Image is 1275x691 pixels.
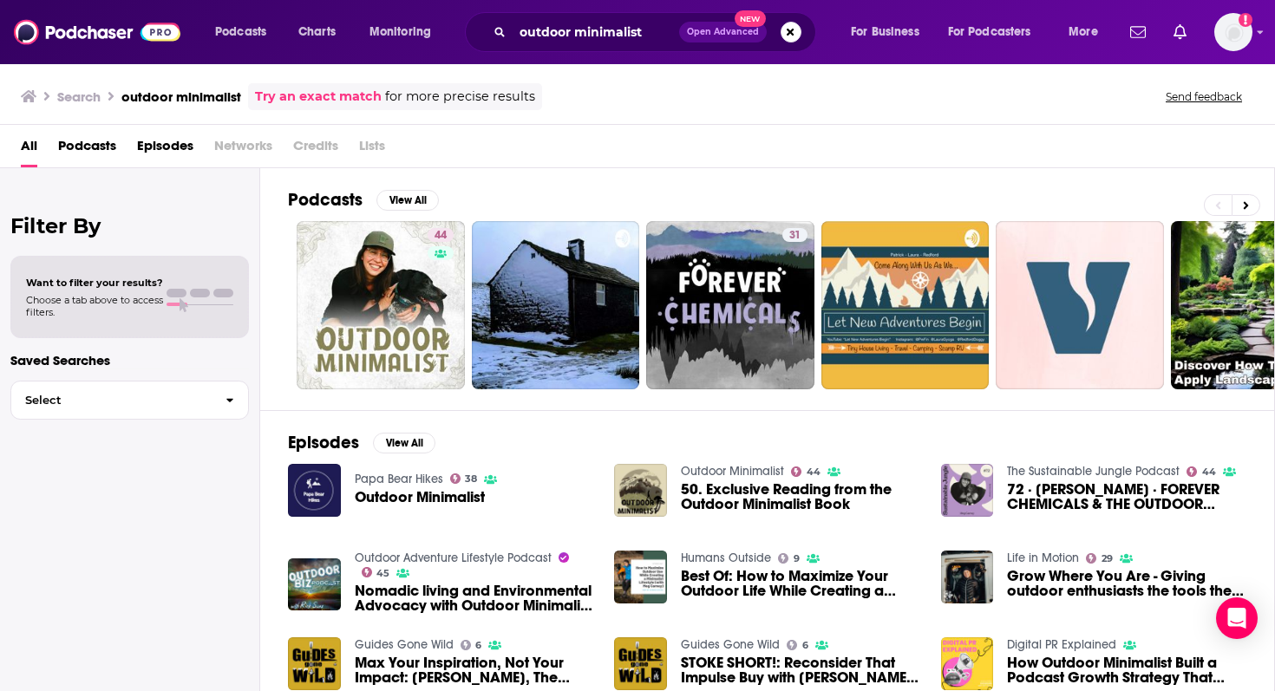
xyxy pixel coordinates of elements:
a: PodcastsView All [288,189,439,211]
img: Best Of: How to Maximize Your Outdoor Life While Creating a Minimalist Lifestyle (Meg Carney, out... [614,551,667,603]
button: Show profile menu [1214,13,1252,51]
img: How Outdoor Minimalist Built a Podcast Growth Strategy That Prioritizes the Right Audience [941,637,994,690]
span: 44 [435,227,447,244]
h2: Filter By [10,213,249,238]
a: Nomadic living and Environmental Advocacy with Outdoor Minimalist Meg Carney [EP 433] [355,583,594,613]
a: Try an exact match [255,87,382,107]
div: Open Intercom Messenger [1216,597,1258,639]
a: 9 [778,553,800,564]
a: Outdoor Minimalist [355,490,485,505]
h3: outdoor minimalist [121,88,241,105]
span: Want to filter your results? [26,277,163,289]
span: Lists [359,132,385,167]
a: Digital PR Explained [1007,637,1116,652]
button: View All [376,190,439,211]
a: 38 [450,473,478,484]
span: New [735,10,766,27]
svg: Add a profile image [1239,13,1252,27]
span: For Business [851,20,919,44]
a: 50. Exclusive Reading from the Outdoor Minimalist Book [681,482,920,512]
a: EpisodesView All [288,432,435,453]
button: View All [373,433,435,453]
a: Papa Bear Hikes [355,472,443,486]
p: Saved Searches [10,352,249,368]
span: 38 [465,475,477,483]
a: 44 [791,466,821,477]
a: Best Of: How to Maximize Your Outdoor Life While Creating a Minimalist Lifestyle (Meg Carney, out... [681,569,920,598]
button: Select [10,381,249,420]
img: User Profile [1214,13,1252,51]
a: All [21,132,37,167]
a: Podcasts [58,132,116,167]
span: Choose a tab above to access filters. [26,294,163,318]
span: Logged in as tessvanden [1214,13,1252,51]
button: Send feedback [1161,89,1247,104]
a: Max Your Inspiration, Not Your Impact: Meg Carney, The Outdoor Minimalist [355,655,594,685]
span: 44 [807,468,821,476]
a: 6 [787,640,808,650]
a: Outdoor Adventure Lifestyle Podcast [355,551,552,565]
a: Life in Motion [1007,551,1079,565]
span: Best Of: How to Maximize Your Outdoor Life While Creating a Minimalist Lifestyle ([PERSON_NAME], ... [681,569,920,598]
a: 6 [461,640,482,650]
img: 72 · MEG CARNEY · FOREVER CHEMICALS & THE OUTDOOR MINIMALIST [941,464,994,517]
h2: Podcasts [288,189,363,211]
span: 29 [1102,555,1113,563]
span: Max Your Inspiration, Not Your Impact: [PERSON_NAME], The Outdoor Minimalist [355,655,594,685]
h3: Search [57,88,101,105]
a: Show notifications dropdown [1167,17,1193,47]
span: 9 [794,555,800,563]
div: Search podcasts, credits, & more... [481,12,833,52]
button: open menu [937,18,1056,46]
img: Outdoor Minimalist [288,464,341,517]
span: Podcasts [215,20,266,44]
span: Open Advanced [687,28,759,36]
span: Select [11,394,212,406]
span: Charts [298,20,336,44]
span: 44 [1202,468,1216,476]
img: Max Your Inspiration, Not Your Impact: Meg Carney, The Outdoor Minimalist [288,637,341,690]
img: 50. Exclusive Reading from the Outdoor Minimalist Book [614,464,667,517]
img: Nomadic living and Environmental Advocacy with Outdoor Minimalist Meg Carney [EP 433] [288,558,341,611]
a: 31 [646,221,814,389]
span: For Podcasters [948,20,1031,44]
span: for more precise results [385,87,535,107]
span: Nomadic living and Environmental Advocacy with Outdoor Minimalist [PERSON_NAME] [EP 433] [355,583,594,613]
span: 31 [789,227,801,244]
a: 44 [428,228,454,242]
h2: Episodes [288,432,359,453]
a: Charts [287,18,346,46]
a: 29 [1086,553,1113,564]
a: Episodes [137,132,193,167]
a: Grow Where You Are - Giving outdoor enthusiasts the tools they need to lower their environmental ... [1007,569,1246,598]
a: How Outdoor Minimalist Built a Podcast Growth Strategy That Prioritizes the Right Audience [1007,655,1246,685]
a: 72 · MEG CARNEY · FOREVER CHEMICALS & THE OUTDOOR MINIMALIST [1007,482,1246,512]
img: STOKE SHORT!: Reconsider That Impulse Buy with Meg Carney, The Outdoor Minimalist [614,637,667,690]
span: 6 [475,642,481,649]
span: More [1069,20,1098,44]
input: Search podcasts, credits, & more... [513,18,679,46]
button: open menu [203,18,289,46]
span: Monitoring [369,20,431,44]
a: The Sustainable Jungle Podcast [1007,464,1180,479]
img: Grow Where You Are - Giving outdoor enthusiasts the tools they need to lower their environmental ... [941,551,994,603]
span: Credits [293,132,338,167]
span: STOKE SHORT!: Reconsider That Impulse Buy with [PERSON_NAME], The Outdoor Minimalist [681,655,920,685]
a: Guides Gone Wild [355,637,454,652]
img: Podchaser - Follow, Share and Rate Podcasts [14,16,180,49]
button: open menu [1056,18,1120,46]
a: Show notifications dropdown [1123,17,1153,47]
span: 72 · [PERSON_NAME] · FOREVER CHEMICALS & THE OUTDOOR MINIMALIST [1007,482,1246,512]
